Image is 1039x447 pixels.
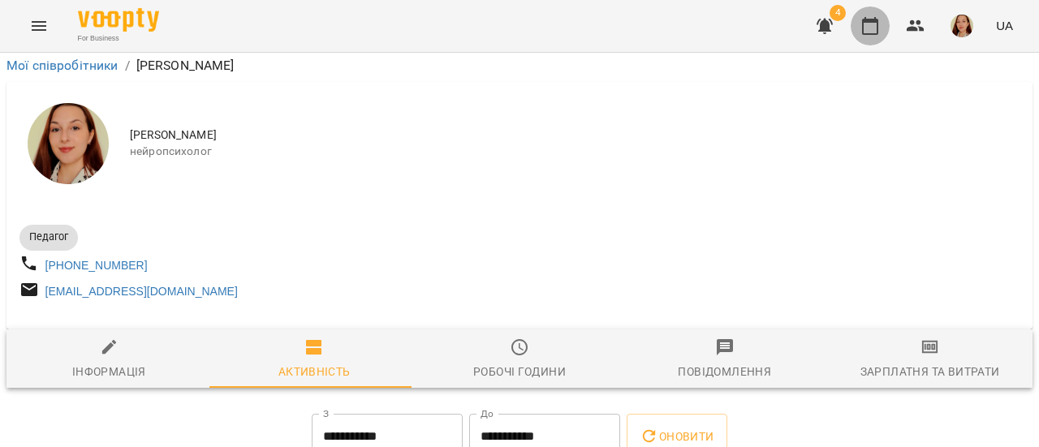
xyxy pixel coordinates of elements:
[78,33,159,44] span: For Business
[951,15,973,37] img: 1aaa033595bdaa007c48cc53672aeeef.jpg
[6,58,119,73] a: Мої співробітники
[136,56,235,75] p: [PERSON_NAME]
[72,362,146,381] div: Інформація
[28,103,109,184] img: Петренко Анастасія
[678,362,771,381] div: Повідомлення
[6,56,1033,75] nav: breadcrumb
[830,5,846,21] span: 4
[45,259,148,272] a: [PHONE_NUMBER]
[278,362,351,381] div: Активність
[860,362,1000,381] div: Зарплатня та Витрати
[130,127,1020,144] span: [PERSON_NAME]
[130,144,1020,160] span: нейропсихолог
[19,230,78,244] span: Педагог
[473,362,566,381] div: Робочі години
[78,8,159,32] img: Voopty Logo
[640,427,714,446] span: Оновити
[996,17,1013,34] span: UA
[45,285,238,298] a: [EMAIL_ADDRESS][DOMAIN_NAME]
[19,6,58,45] button: Menu
[989,11,1020,41] button: UA
[125,56,130,75] li: /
